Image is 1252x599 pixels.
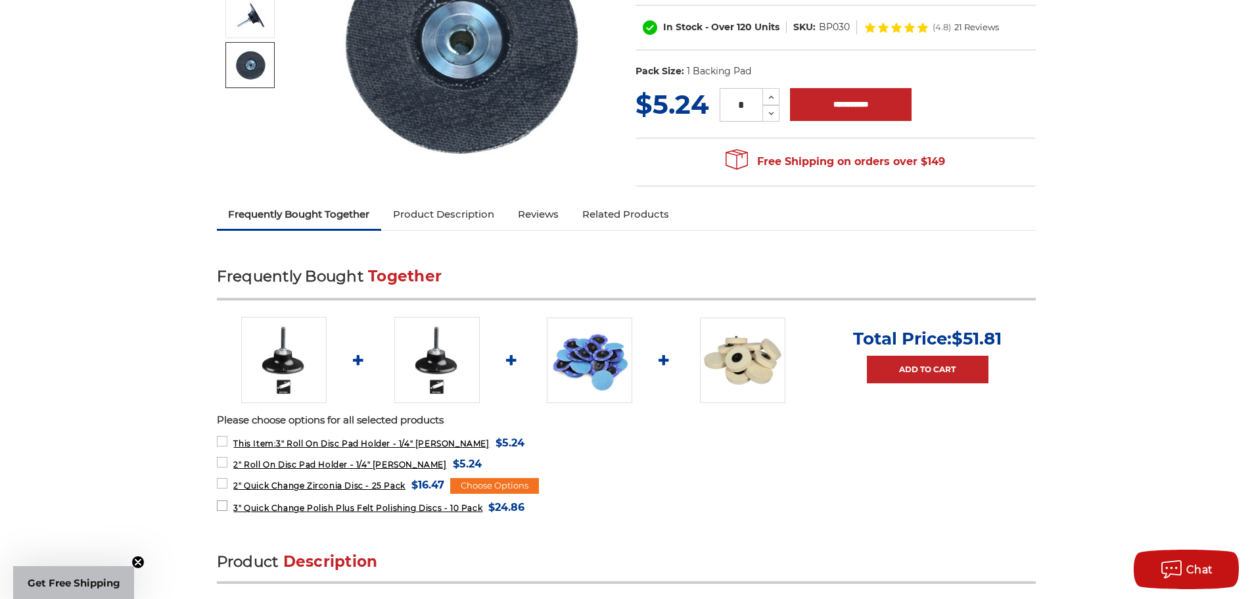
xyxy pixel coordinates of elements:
[506,200,570,229] a: Reviews
[233,439,489,448] span: 3" Roll On Disc Pad Holder - 1/4" [PERSON_NAME]
[381,200,506,229] a: Product Description
[754,21,779,33] span: Units
[217,267,363,285] span: Frequently Bought
[636,64,684,78] dt: Pack Size:
[954,23,999,32] span: 21 Reviews
[368,267,442,285] span: Together
[819,20,850,34] dd: BP030
[453,455,482,473] span: $5.24
[488,498,524,516] span: $24.86
[233,439,276,448] strong: This Item:
[867,356,988,383] a: Add to Cart
[952,328,1002,349] span: $51.81
[241,317,327,402] img: 3" Roll On Disc Pad Holder - 1/4" Shank
[496,434,524,452] span: $5.24
[726,149,945,175] span: Free Shipping on orders over $149
[663,21,703,33] span: In Stock
[933,23,951,32] span: (4.8)
[233,481,405,491] span: 2" Quick Change Zirconia Disc - 25 Pack
[793,20,816,34] dt: SKU:
[217,200,382,229] a: Frequently Bought Together
[217,552,279,571] span: Product
[636,88,709,120] span: $5.24
[411,476,444,494] span: $16.47
[217,413,1036,428] p: Please choose options for all selected products
[283,552,378,571] span: Description
[737,21,752,33] span: 120
[13,566,134,599] div: Get Free ShippingClose teaser
[570,200,681,229] a: Related Products
[234,49,267,82] img: 3" Roll On Disc Pad Holder - 1/4" Shank
[687,64,751,78] dd: 1 Backing Pad
[233,460,446,469] span: 2" Roll On Disc Pad Holder - 1/4" [PERSON_NAME]
[1186,563,1213,576] span: Chat
[131,556,145,569] button: Close teaser
[450,478,539,494] div: Choose Options
[705,21,734,33] span: - Over
[233,503,482,513] span: 3" Quick Change Polish Plus Felt Polishing Discs - 10 Pack
[1134,550,1239,589] button: Chat
[28,577,120,589] span: Get Free Shipping
[853,328,1002,349] p: Total Price:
